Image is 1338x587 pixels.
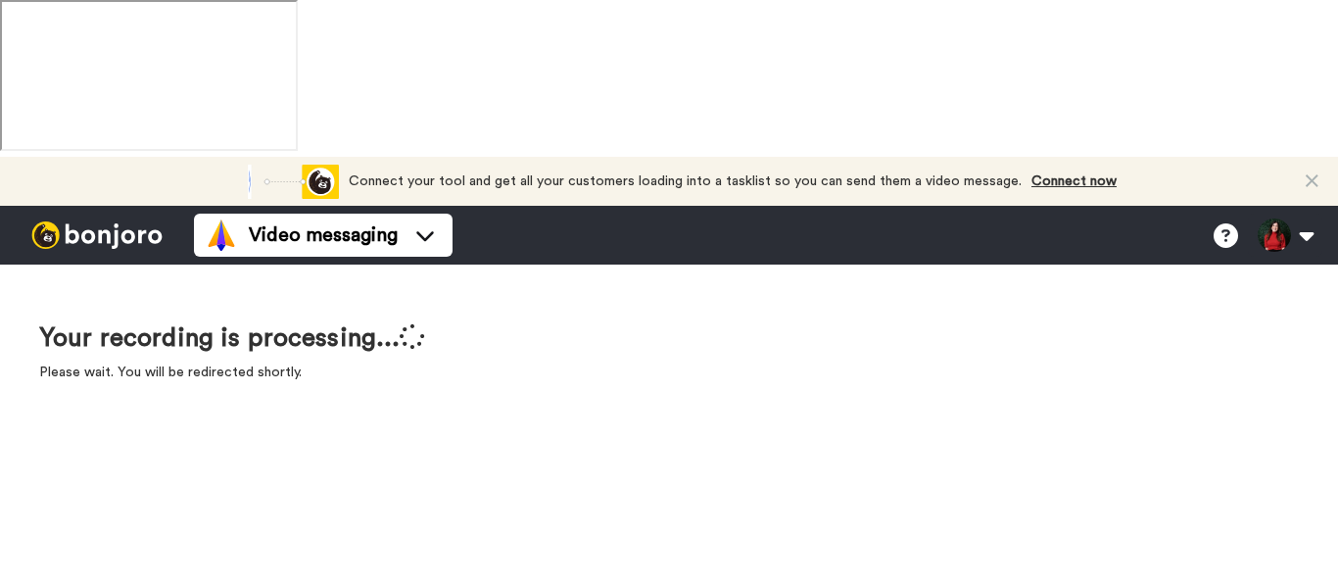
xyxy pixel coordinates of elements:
h1: Your recording is processing... [39,323,425,353]
a: Connect now [1031,174,1117,188]
img: vm-color.svg [206,220,237,251]
span: Connect your tool and get all your customers loading into a tasklist so you can send them a video... [349,174,1022,188]
div: animation [231,165,339,199]
img: bj-logo-header-white.svg [24,221,170,249]
p: Please wait. You will be redirected shortly. [39,363,425,382]
span: Video messaging [249,221,398,249]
